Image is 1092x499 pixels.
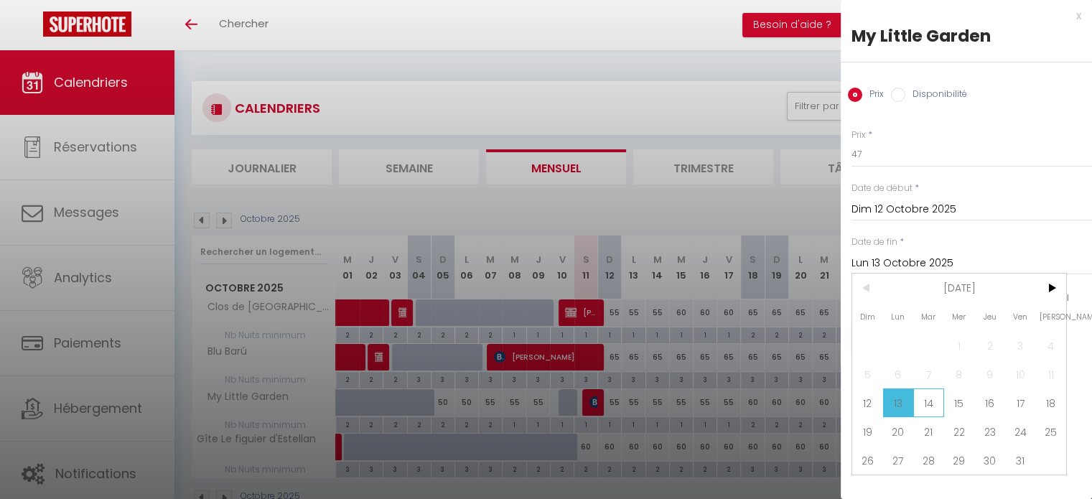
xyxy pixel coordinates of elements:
[852,446,883,475] span: 26
[913,388,944,417] span: 14
[851,182,913,195] label: Date de début
[883,274,1036,302] span: [DATE]
[974,446,1005,475] span: 30
[851,24,1081,47] div: My Little Garden
[883,360,914,388] span: 6
[851,235,897,249] label: Date de fin
[1005,417,1036,446] span: 24
[974,331,1005,360] span: 2
[944,446,975,475] span: 29
[944,360,975,388] span: 8
[862,88,884,103] label: Prix
[1035,388,1066,417] span: 18
[1005,360,1036,388] span: 10
[944,331,975,360] span: 1
[944,302,975,331] span: Mer
[974,302,1005,331] span: Jeu
[913,302,944,331] span: Mar
[883,417,914,446] span: 20
[944,417,975,446] span: 22
[1005,388,1036,417] span: 17
[974,417,1005,446] span: 23
[883,446,914,475] span: 27
[841,7,1081,24] div: x
[852,417,883,446] span: 19
[974,360,1005,388] span: 9
[974,388,1005,417] span: 16
[1005,331,1036,360] span: 3
[944,388,975,417] span: 15
[1005,302,1036,331] span: Ven
[852,388,883,417] span: 12
[905,88,967,103] label: Disponibilité
[852,274,883,302] span: <
[1035,331,1066,360] span: 4
[852,360,883,388] span: 5
[883,302,914,331] span: Lun
[852,302,883,331] span: Dim
[851,129,866,142] label: Prix
[1005,446,1036,475] span: 31
[1035,360,1066,388] span: 11
[913,417,944,446] span: 21
[913,446,944,475] span: 28
[1035,417,1066,446] span: 25
[883,388,914,417] span: 13
[913,360,944,388] span: 7
[1035,302,1066,331] span: [PERSON_NAME]
[1035,274,1066,302] span: >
